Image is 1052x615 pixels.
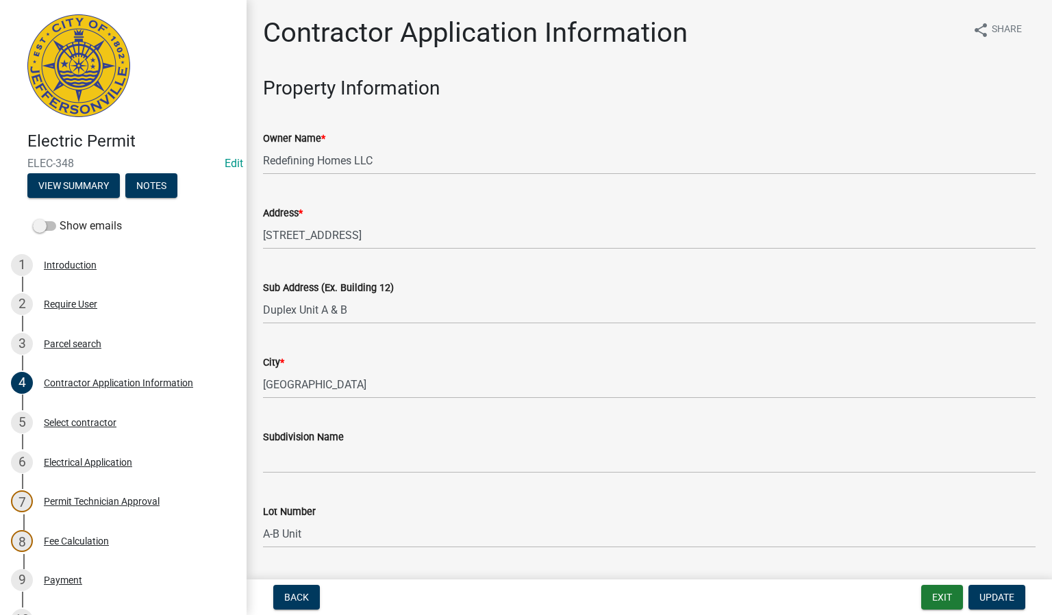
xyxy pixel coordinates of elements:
[921,585,963,610] button: Exit
[263,507,316,517] label: Lot Number
[225,157,243,170] a: Edit
[263,358,284,368] label: City
[44,299,97,309] div: Require User
[273,585,320,610] button: Back
[962,16,1033,43] button: shareShare
[11,372,33,394] div: 4
[44,497,160,506] div: Permit Technician Approval
[263,433,344,442] label: Subdivision Name
[33,218,122,234] label: Show emails
[44,339,101,349] div: Parcel search
[44,378,193,388] div: Contractor Application Information
[263,284,394,293] label: Sub Address (Ex. Building 12)
[44,536,109,546] div: Fee Calculation
[27,157,219,170] span: ELEC-348
[44,418,116,427] div: Select contractor
[263,16,688,49] h1: Contractor Application Information
[27,181,120,192] wm-modal-confirm: Summary
[225,157,243,170] wm-modal-confirm: Edit Application Number
[11,569,33,591] div: 9
[27,173,120,198] button: View Summary
[27,131,236,151] h4: Electric Permit
[11,254,33,276] div: 1
[125,173,177,198] button: Notes
[263,77,1036,100] h3: Property Information
[44,260,97,270] div: Introduction
[11,451,33,473] div: 6
[973,22,989,38] i: share
[11,530,33,552] div: 8
[284,592,309,603] span: Back
[27,14,130,117] img: City of Jeffersonville, Indiana
[44,575,82,585] div: Payment
[11,412,33,434] div: 5
[263,209,303,218] label: Address
[11,333,33,355] div: 3
[979,592,1014,603] span: Update
[263,134,325,144] label: Owner Name
[125,181,177,192] wm-modal-confirm: Notes
[968,585,1025,610] button: Update
[11,490,33,512] div: 7
[992,22,1022,38] span: Share
[44,457,132,467] div: Electrical Application
[11,293,33,315] div: 2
